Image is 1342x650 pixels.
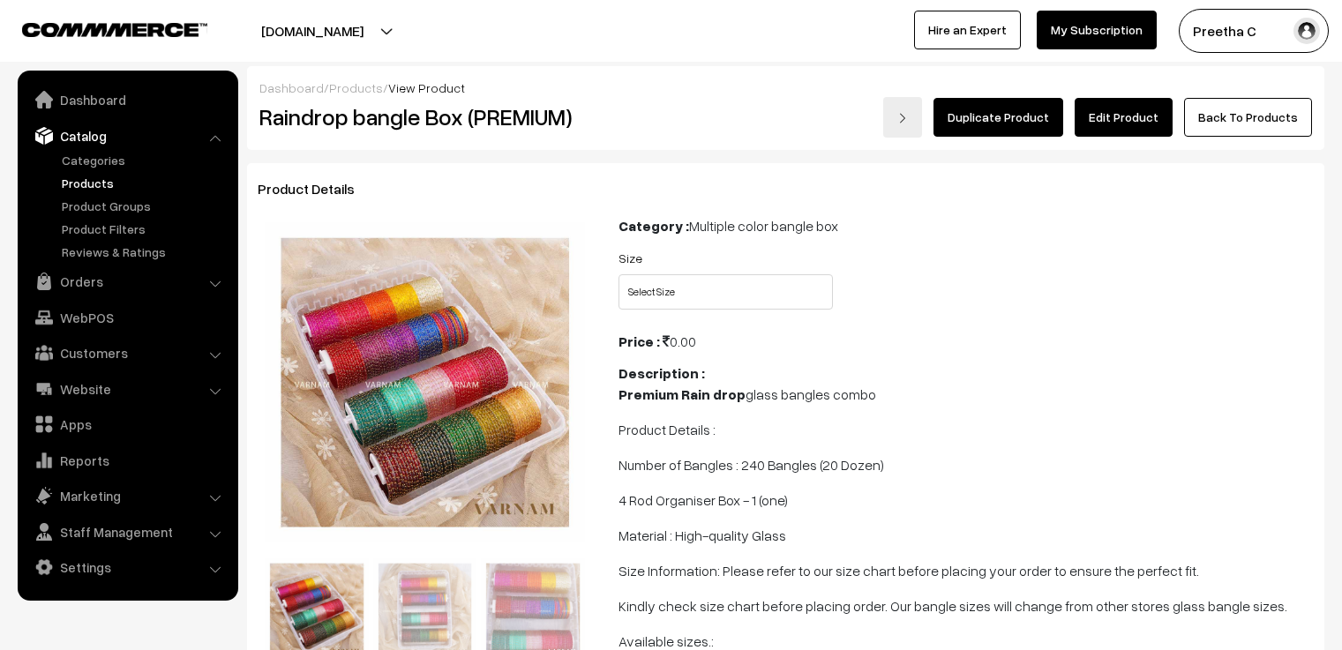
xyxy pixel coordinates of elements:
b: Premium Rain drop [619,385,746,403]
a: Reviews & Ratings [57,243,232,261]
b: Description : [619,364,705,382]
a: Duplicate Product [933,98,1063,137]
p: 4 Rod Organiser Box - 1 (one) [619,489,1314,511]
a: Categories [57,151,232,169]
a: Orders [22,265,232,297]
a: Dashboard [22,84,232,116]
div: Multiple color bangle box [619,215,1314,236]
a: Products [329,80,383,95]
a: My Subscription [1037,11,1157,49]
a: WebPOS [22,302,232,333]
div: 0.00 [619,331,1314,352]
span: View Product [388,80,465,95]
p: Material : High-quality Glass [619,525,1314,546]
a: Product Filters [57,220,232,238]
button: [DOMAIN_NAME] [199,9,425,53]
a: Hire an Expert [914,11,1021,49]
p: Size Information: Please refer to our size chart before placing your order to ensure the perfect ... [619,560,1314,581]
p: glass bangles combo [619,384,1314,405]
p: Kindly check size chart before placing order. Our bangle sizes will change from other stores glas... [619,595,1314,616]
button: Preetha C [1179,9,1329,53]
img: right-arrow.png [897,113,908,123]
a: Staff Management [22,516,232,548]
a: Products [57,174,232,192]
p: Product Details : [619,419,1314,440]
a: Product Groups [57,197,232,215]
a: Edit Product [1075,98,1173,137]
p: Number of Bangles : 240 Bangles (20 Dozen) [619,454,1314,475]
a: Settings [22,551,232,583]
img: COMMMERCE [22,23,207,36]
img: user [1293,18,1320,44]
a: Catalog [22,120,232,152]
a: Website [22,373,232,405]
label: Size [619,249,642,267]
a: Apps [22,408,232,440]
a: Marketing [22,480,232,512]
h2: Raindrop bangle Box (PREMIUM) [259,103,593,131]
a: Customers [22,337,232,369]
a: Reports [22,445,232,476]
div: / / [259,78,1312,97]
img: 1755013469734912.jpg [265,222,585,542]
a: Dashboard [259,80,324,95]
a: Back To Products [1184,98,1312,137]
b: Category : [619,217,689,235]
a: COMMMERCE [22,18,176,39]
b: Price : [619,332,660,350]
span: Product Details [258,180,376,198]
